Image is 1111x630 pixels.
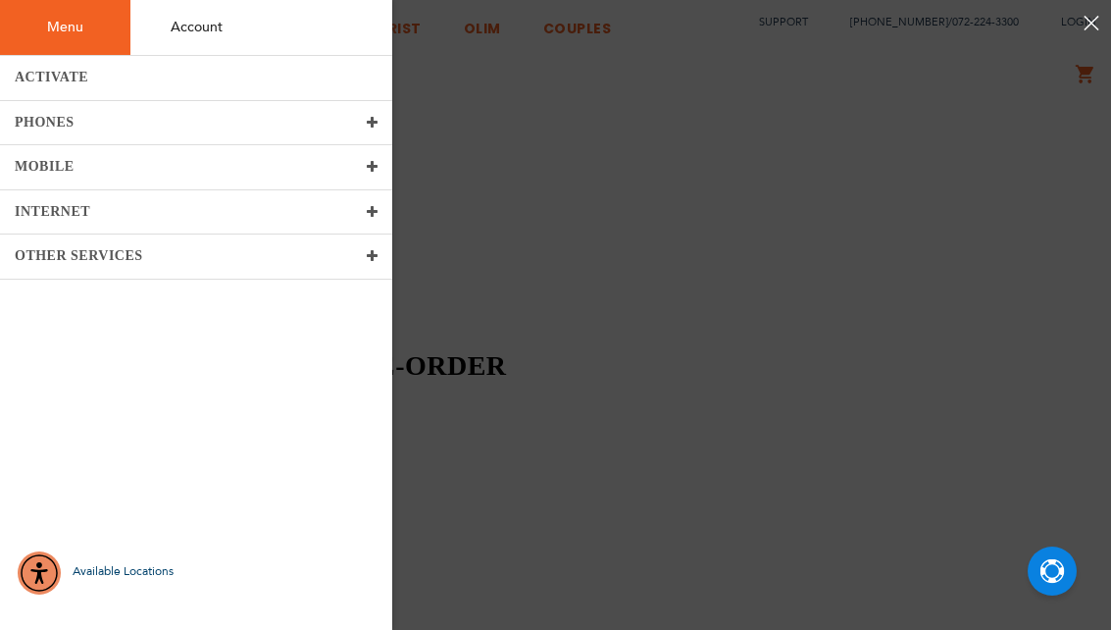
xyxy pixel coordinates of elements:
span: OTHER SERVICES [15,248,143,263]
span: ACTIVATE [15,70,88,84]
span: PHONES [15,115,75,130]
span: INTERNET [15,204,90,219]
a: Available Locations [73,563,174,579]
div: Accessibility Menu [18,551,61,595]
span: MOBILE [15,159,75,174]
